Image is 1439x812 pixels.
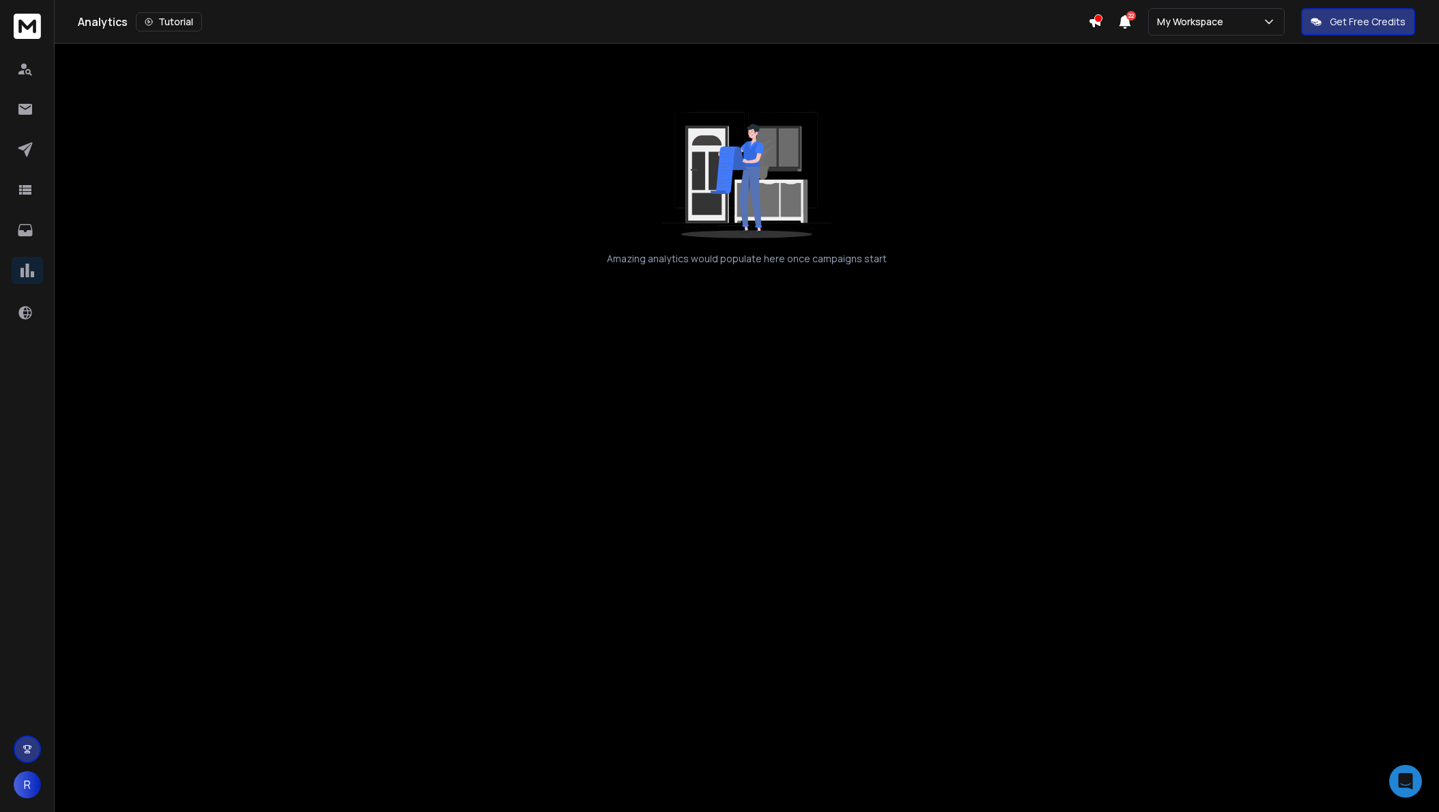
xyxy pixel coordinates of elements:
[1389,765,1422,798] div: Open Intercom Messenger
[14,771,41,798] button: R
[1301,8,1415,36] button: Get Free Credits
[1330,15,1406,29] p: Get Free Credits
[1126,11,1136,20] span: 22
[136,12,202,31] button: Tutorial
[78,12,1088,31] div: Analytics
[607,252,887,266] p: Amazing analytics would populate here once campaigns start
[1157,15,1229,29] p: My Workspace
